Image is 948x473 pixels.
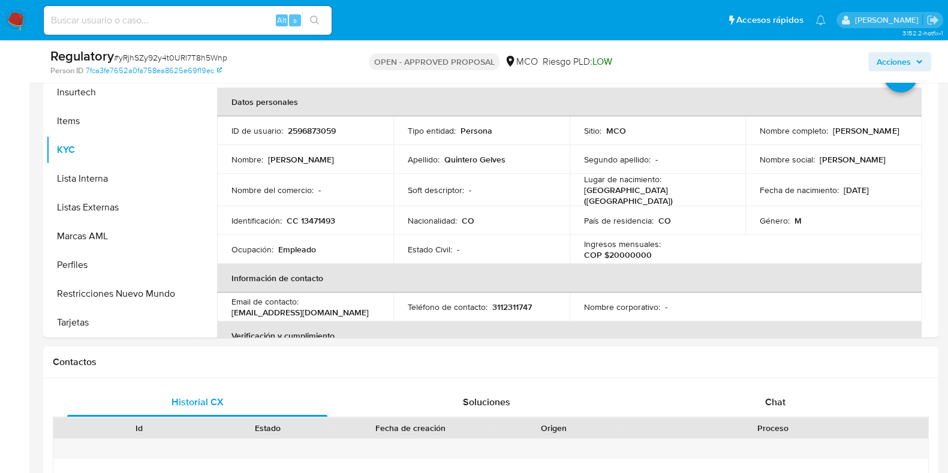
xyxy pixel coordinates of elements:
[46,251,196,279] button: Perfiles
[46,164,196,193] button: Lista Interna
[86,65,222,76] a: 7fca3fe7652a0fa758ea8625e69f19ec
[341,422,481,434] div: Fecha de creación
[217,264,922,293] th: Información de contacto
[231,154,263,165] p: Nombre :
[408,125,456,136] p: Tipo entidad :
[83,422,195,434] div: Id
[760,154,815,165] p: Nombre social :
[461,125,492,136] p: Persona
[46,193,196,222] button: Listas Externas
[268,154,334,165] p: [PERSON_NAME]
[231,307,369,318] p: [EMAIL_ADDRESS][DOMAIN_NAME]
[902,28,942,38] span: 3.152.2-hotfix-1
[877,52,911,71] span: Acciones
[584,302,660,312] p: Nombre corporativo :
[606,125,626,136] p: MCO
[408,185,464,195] p: Soft descriptor :
[627,422,920,434] div: Proceso
[53,356,929,368] h1: Contactos
[926,14,939,26] a: Salir
[765,395,786,409] span: Chat
[50,65,83,76] b: Person ID
[760,215,790,226] p: Género :
[212,422,324,434] div: Estado
[584,154,651,165] p: Segundo apellido :
[658,215,671,226] p: CO
[543,55,612,68] span: Riesgo PLD:
[369,53,499,70] p: OPEN - APPROVED PROPOSAL
[231,185,314,195] p: Nombre del comercio :
[217,321,922,350] th: Verificación y cumplimiento
[492,302,532,312] p: 3112311747
[46,78,196,107] button: Insurtech
[408,154,440,165] p: Apellido :
[584,125,601,136] p: Sitio :
[288,125,336,136] p: 2596873059
[114,52,227,64] span: # yRjhSZy92y4t0URl7T8h5Wnp
[592,55,612,68] span: LOW
[584,185,727,206] p: [GEOGRAPHIC_DATA] ([GEOGRAPHIC_DATA])
[844,185,869,195] p: [DATE]
[498,422,610,434] div: Origen
[462,215,474,226] p: CO
[46,308,196,337] button: Tarjetas
[457,244,459,255] p: -
[217,88,922,116] th: Datos personales
[171,395,224,409] span: Historial CX
[760,125,828,136] p: Nombre completo :
[278,244,316,255] p: Empleado
[408,215,457,226] p: Nacionalidad :
[46,222,196,251] button: Marcas AML
[46,135,196,164] button: KYC
[820,154,886,165] p: [PERSON_NAME]
[584,249,652,260] p: COP $20000000
[833,125,899,136] p: [PERSON_NAME]
[231,215,282,226] p: Identificación :
[854,14,922,26] p: camila.baquero@mercadolibre.com.co
[231,125,283,136] p: ID de usuario :
[504,55,538,68] div: MCO
[44,13,332,28] input: Buscar usuario o caso...
[408,244,452,255] p: Estado Civil :
[584,239,661,249] p: Ingresos mensuales :
[868,52,931,71] button: Acciones
[736,14,803,26] span: Accesos rápidos
[665,302,667,312] p: -
[584,215,654,226] p: País de residencia :
[815,15,826,25] a: Notificaciones
[46,279,196,308] button: Restricciones Nuevo Mundo
[463,395,510,409] span: Soluciones
[655,154,658,165] p: -
[794,215,802,226] p: M
[408,302,487,312] p: Teléfono de contacto :
[469,185,471,195] p: -
[302,12,327,29] button: search-icon
[287,215,335,226] p: CC 13471493
[444,154,505,165] p: Quintero Gelves
[293,14,297,26] span: s
[277,14,287,26] span: Alt
[46,107,196,135] button: Items
[584,174,661,185] p: Lugar de nacimiento :
[318,185,321,195] p: -
[50,46,114,65] b: Regulatory
[760,185,839,195] p: Fecha de nacimiento :
[231,296,299,307] p: Email de contacto :
[231,244,273,255] p: Ocupación :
